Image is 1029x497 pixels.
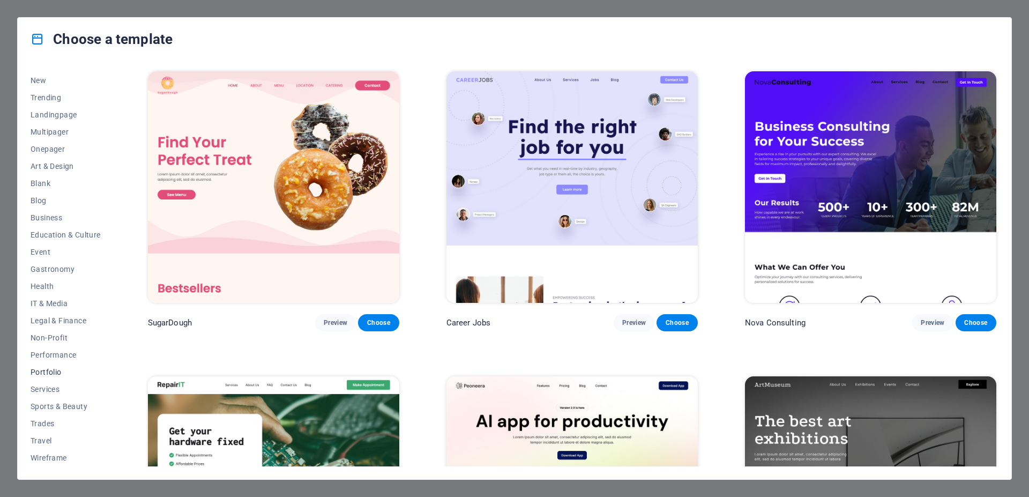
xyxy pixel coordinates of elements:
[31,209,101,226] button: Business
[31,128,101,136] span: Multipager
[31,316,101,325] span: Legal & Finance
[31,93,101,102] span: Trending
[367,318,390,327] span: Choose
[31,179,101,188] span: Blank
[31,261,101,278] button: Gastronomy
[31,106,101,123] button: Landingpage
[31,278,101,295] button: Health
[31,364,101,381] button: Portfolio
[31,381,101,398] button: Services
[31,333,101,342] span: Non-Profit
[31,213,101,222] span: Business
[622,318,646,327] span: Preview
[31,282,101,291] span: Health
[31,158,101,175] button: Art & Design
[614,314,654,331] button: Preview
[657,314,697,331] button: Choose
[31,398,101,415] button: Sports & Beauty
[745,71,996,303] img: Nova Consulting
[446,71,698,303] img: Career Jobs
[31,346,101,364] button: Performance
[31,329,101,346] button: Non-Profit
[148,317,192,328] p: SugarDough
[31,226,101,243] button: Education & Culture
[324,318,347,327] span: Preview
[665,318,689,327] span: Choose
[315,314,356,331] button: Preview
[31,368,101,376] span: Portfolio
[31,415,101,432] button: Trades
[31,295,101,312] button: IT & Media
[31,196,101,205] span: Blog
[31,402,101,411] span: Sports & Beauty
[446,317,491,328] p: Career Jobs
[31,454,101,462] span: Wireframe
[31,110,101,119] span: Landingpage
[921,318,944,327] span: Preview
[31,419,101,428] span: Trades
[31,299,101,308] span: IT & Media
[912,314,953,331] button: Preview
[31,436,101,445] span: Travel
[358,314,399,331] button: Choose
[31,123,101,140] button: Multipager
[31,145,101,153] span: Onepager
[956,314,996,331] button: Choose
[31,265,101,273] span: Gastronomy
[31,231,101,239] span: Education & Culture
[31,385,101,394] span: Services
[31,76,101,85] span: New
[31,243,101,261] button: Event
[31,175,101,192] button: Blank
[148,71,399,303] img: SugarDough
[31,432,101,449] button: Travel
[745,317,806,328] p: Nova Consulting
[31,192,101,209] button: Blog
[964,318,988,327] span: Choose
[31,312,101,329] button: Legal & Finance
[31,351,101,359] span: Performance
[31,140,101,158] button: Onepager
[31,89,101,106] button: Trending
[31,72,101,89] button: New
[31,449,101,466] button: Wireframe
[31,31,173,48] h4: Choose a template
[31,248,101,256] span: Event
[31,162,101,170] span: Art & Design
